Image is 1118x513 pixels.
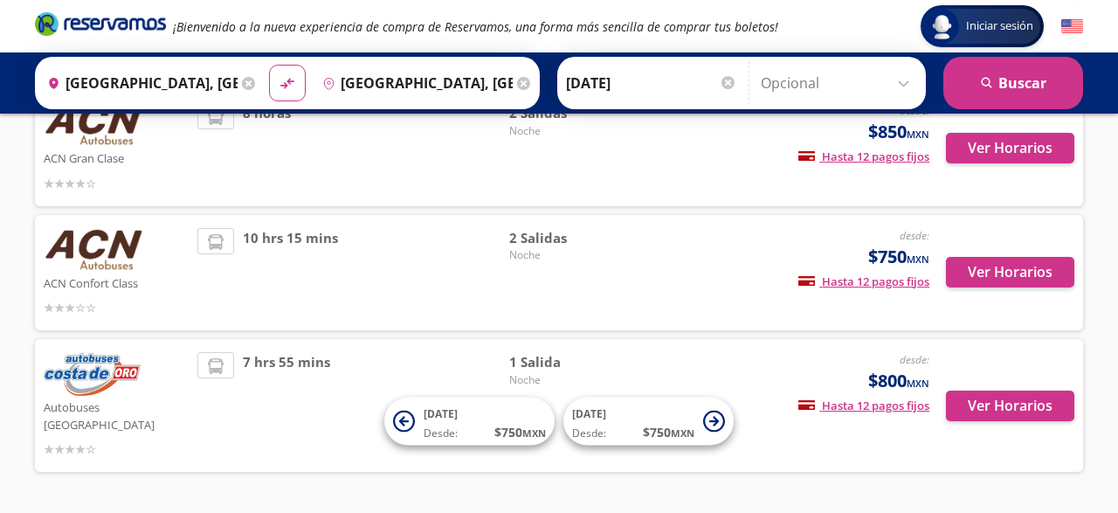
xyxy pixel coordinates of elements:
button: [DATE]Desde:$750MXN [563,398,734,446]
span: $ 750 [643,423,694,441]
span: 1 Salida [509,352,631,372]
span: Desde: [572,426,606,441]
em: desde: [900,228,929,243]
small: MXN [907,377,929,390]
em: desde: [900,352,929,367]
input: Opcional [761,61,917,105]
span: Iniciar sesión [959,17,1040,35]
button: Ver Horarios [946,133,1074,163]
span: Hasta 12 pagos fijos [798,274,929,289]
span: $ 750 [494,423,546,441]
span: Desde: [424,426,458,441]
small: MXN [907,128,929,141]
span: 10 hrs 15 mins [243,228,338,318]
p: ACN Confort Class [44,272,189,293]
span: 8 horas [243,103,291,193]
button: Ver Horarios [946,391,1074,421]
small: MXN [907,253,929,266]
span: Noche [509,247,631,263]
span: [DATE] [424,406,458,421]
span: 2 Salidas [509,228,631,248]
span: Noche [509,123,631,139]
em: ¡Bienvenido a la nueva experiencia de compra de Reservamos, una forma más sencilla de comprar tus... [173,18,778,35]
span: $800 [868,368,929,394]
span: Hasta 12 pagos fijos [798,149,929,164]
img: Autobuses Costa de Oro [44,352,141,396]
span: Noche [509,372,631,388]
p: Autobuses [GEOGRAPHIC_DATA] [44,396,189,433]
a: Brand Logo [35,10,166,42]
button: English [1061,16,1083,38]
img: ACN Gran Clase [44,103,143,147]
button: [DATE]Desde:$750MXN [384,398,555,446]
span: Hasta 12 pagos fijos [798,398,929,413]
button: Buscar [943,57,1083,109]
input: Buscar Origen [40,61,238,105]
span: $750 [868,244,929,270]
button: Ver Horarios [946,257,1074,288]
small: MXN [671,426,694,440]
p: ACN Gran Clase [44,147,189,168]
small: MXN [522,426,546,440]
span: [DATE] [572,406,606,421]
i: Brand Logo [35,10,166,37]
span: 7 hrs 55 mins [243,352,330,459]
span: $850 [868,119,929,145]
img: ACN Confort Class [44,228,143,272]
input: Buscar Destino [315,61,513,105]
input: Elegir Fecha [566,61,737,105]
